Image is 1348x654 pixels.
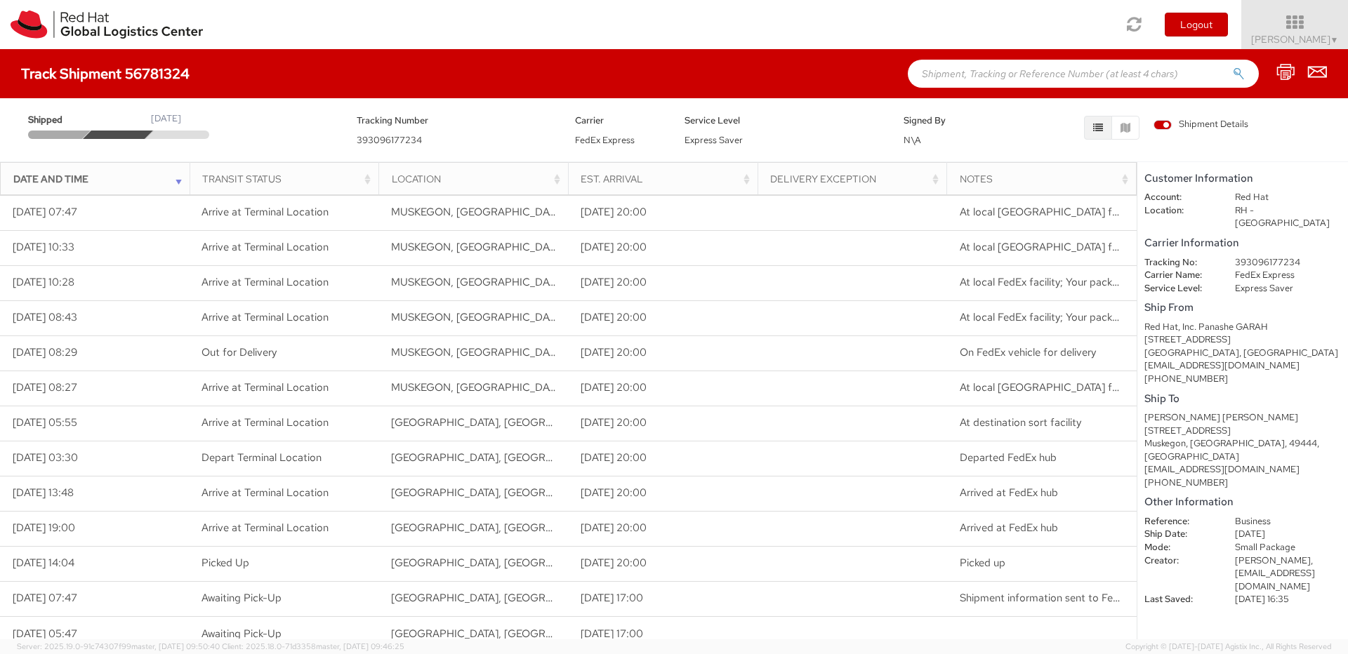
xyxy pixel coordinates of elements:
span: Picked Up [201,556,249,570]
dt: Mode: [1134,541,1224,554]
span: At destination sort facility [960,415,1081,429]
span: Departed FedEx hub [960,451,1057,465]
dt: Ship Date: [1134,528,1224,541]
div: [STREET_ADDRESS] [1144,425,1341,438]
label: Shipment Details [1154,118,1248,133]
span: At local FedEx facility [960,380,1139,394]
span: Arrive at Terminal Location [201,486,329,500]
h5: Carrier Information [1144,237,1341,249]
td: [DATE] 20:00 [568,406,758,441]
span: Shipment Details [1154,118,1248,131]
div: Muskegon, [GEOGRAPHIC_DATA], 49444, [GEOGRAPHIC_DATA] [1144,437,1341,463]
td: [DATE] 20:00 [568,230,758,265]
td: [DATE] 20:00 [568,265,758,300]
td: [DATE] 20:00 [568,441,758,476]
span: On FedEx vehicle for delivery [960,345,1096,359]
span: Server: 2025.19.0-91c74307f99 [17,641,220,651]
span: Client: 2025.18.0-71d3358 [222,641,404,651]
span: MUSKEGON, MI, US [391,380,677,394]
button: Logout [1165,13,1228,36]
h5: Signed By [904,116,992,126]
div: [PERSON_NAME] [PERSON_NAME] [1144,411,1341,425]
span: Arrive at Terminal Location [201,205,329,219]
span: MUSKEGON, MI, US [391,345,677,359]
div: Transit Status [202,172,374,186]
dt: Service Level: [1134,282,1224,295]
dt: Last Saved: [1134,593,1224,606]
td: [DATE] 20:00 [568,371,758,406]
span: Out for Delivery [201,345,277,359]
dt: Reference: [1134,515,1224,528]
div: [DATE] [151,112,181,126]
span: RALEIGH, NC, US [391,591,725,605]
span: Arrive at Terminal Location [201,415,329,429]
span: Arrived at FedEx hub [960,486,1058,500]
td: [DATE] 20:00 [568,546,758,581]
div: [EMAIL_ADDRESS][DOMAIN_NAME] [1144,359,1341,373]
div: Est. Arrival [581,172,753,186]
dt: Carrier Name: [1134,269,1224,282]
div: Location [392,172,564,186]
div: [STREET_ADDRESS] [1144,333,1341,347]
h5: Customer Information [1144,173,1341,185]
span: Awaiting Pick-Up [201,627,282,641]
span: Shipped [28,114,88,127]
td: [DATE] 20:00 [568,195,758,230]
div: [EMAIL_ADDRESS][DOMAIN_NAME] [1144,463,1341,476]
span: Picked up [960,556,1005,570]
dt: Creator: [1134,554,1224,568]
div: Notes [960,172,1132,186]
h5: Tracking Number [357,116,555,126]
span: 393096177234 [357,134,422,146]
div: [PHONE_NUMBER] [1144,373,1341,386]
td: [DATE] 20:00 [568,511,758,546]
h5: Carrier [575,116,663,126]
span: MUSKEGON, MI, US [391,240,677,254]
span: RALEIGH, NC, US [391,521,725,535]
h5: Ship From [1144,302,1341,314]
span: [PERSON_NAME] [1251,33,1339,46]
dt: Location: [1134,204,1224,218]
td: [DATE] 20:00 [568,476,758,511]
span: MUSKEGON, MI, US [391,310,677,324]
span: MEMPHIS, TN, US [391,451,725,465]
span: ▼ [1330,34,1339,46]
span: RALEIGH, NC, US [391,556,725,570]
h4: Track Shipment 56781324 [21,66,190,81]
td: [DATE] 17:00 [568,581,758,616]
td: [DATE] 20:00 [568,300,758,335]
span: Arrive at Terminal Location [201,275,329,289]
h5: Ship To [1144,393,1341,405]
span: Copyright © [DATE]-[DATE] Agistix Inc., All Rights Reserved [1125,641,1331,653]
img: rh-logistics-00dfa346123c4ec078e1.svg [11,11,203,39]
h5: Service Level [685,116,883,126]
td: [DATE] 20:00 [568,335,758,371]
h5: Other Information [1144,496,1341,508]
div: Date and Time [13,172,185,186]
span: Express Saver [685,134,743,146]
div: [GEOGRAPHIC_DATA], [GEOGRAPHIC_DATA] [1144,347,1341,360]
span: MUSKEGON, MI, US [391,275,677,289]
span: master, [DATE] 09:46:25 [316,641,404,651]
span: FedEx Express [575,134,635,146]
span: Arrive at Terminal Location [201,310,329,324]
span: At local FedEx facility [960,240,1139,254]
span: N\A [904,134,921,146]
span: Awaiting Pick-Up [201,591,282,605]
span: At local FedEx facility [960,205,1139,219]
span: MEMPHIS, TN, US [391,486,725,500]
span: Arrive at Terminal Location [201,240,329,254]
span: Arrived at FedEx hub [960,521,1058,535]
div: [PHONE_NUMBER] [1144,476,1341,490]
span: [PERSON_NAME], [1235,554,1313,566]
div: Red Hat, Inc. Panashe GARAH [1144,321,1341,334]
span: GRAND RAPIDS, MI, US [391,415,725,429]
span: Shipment information sent to FedEx [960,591,1130,605]
input: Shipment, Tracking or Reference Number (at least 4 chars) [908,60,1259,88]
span: master, [DATE] 09:50:40 [131,641,220,651]
td: [DATE] 17:00 [568,616,758,651]
span: Depart Terminal Location [201,451,322,465]
span: RALEIGH, NC, US [391,627,725,641]
div: Delivery Exception [770,172,942,186]
span: Arrive at Terminal Location [201,521,329,535]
